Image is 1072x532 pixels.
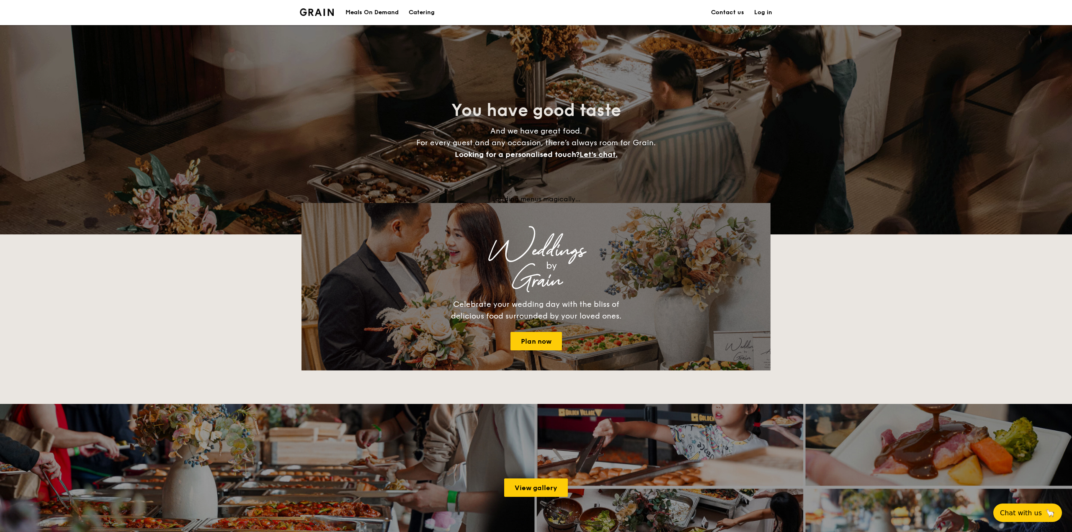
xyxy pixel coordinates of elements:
[300,8,334,16] a: Logotype
[301,195,770,203] div: Loading menus magically...
[375,273,697,288] div: Grain
[1000,509,1042,517] span: Chat with us
[300,8,334,16] img: Grain
[375,243,697,258] div: Weddings
[406,258,697,273] div: by
[504,478,568,497] a: View gallery
[442,298,630,322] div: Celebrate your wedding day with the bliss of delicious food surrounded by your loved ones.
[580,150,618,159] span: Let's chat.
[1045,508,1055,518] span: 🦙
[510,332,562,350] a: Plan now
[993,504,1062,522] button: Chat with us🦙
